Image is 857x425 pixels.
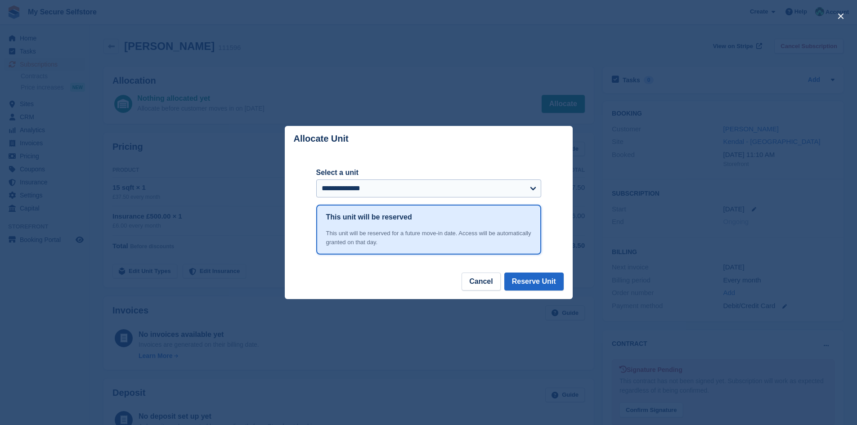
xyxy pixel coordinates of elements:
h1: This unit will be reserved [326,212,412,223]
button: close [834,9,848,23]
button: Cancel [462,273,500,291]
div: This unit will be reserved for a future move-in date. Access will be automatically granted on tha... [326,229,531,246]
button: Reserve Unit [504,273,564,291]
p: Allocate Unit [294,134,349,144]
label: Select a unit [316,167,541,178]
